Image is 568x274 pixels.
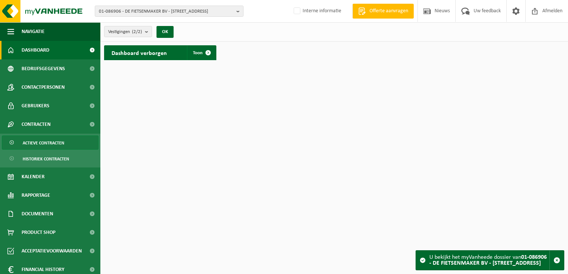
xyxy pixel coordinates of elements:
span: Contracten [22,115,51,134]
a: Historiek contracten [2,151,99,166]
a: Toon [187,45,216,60]
span: Dashboard [22,41,49,59]
button: OK [156,26,174,38]
span: Vestigingen [108,26,142,37]
count: (2/2) [132,29,142,34]
span: Toon [193,50,203,55]
span: Contactpersonen [22,78,65,97]
span: Offerte aanvragen [368,7,410,15]
label: Interne informatie [292,6,341,17]
span: Gebruikers [22,97,49,115]
button: 01-086906 - DE FIETSENMAKER BV - [STREET_ADDRESS] [95,6,243,17]
span: Documenten [22,205,53,223]
strong: 01-086906 - DE FIETSENMAKER BV - [STREET_ADDRESS] [429,254,547,266]
button: Vestigingen(2/2) [104,26,152,37]
div: U bekijkt het myVanheede dossier van [429,251,549,270]
span: Product Shop [22,223,55,242]
span: 01-086906 - DE FIETSENMAKER BV - [STREET_ADDRESS] [99,6,233,17]
span: Acceptatievoorwaarden [22,242,82,260]
span: Navigatie [22,22,45,41]
a: Offerte aanvragen [352,4,414,19]
span: Rapportage [22,186,50,205]
span: Historiek contracten [23,152,69,166]
span: Kalender [22,167,45,186]
a: Actieve contracten [2,136,99,150]
h2: Dashboard verborgen [104,45,174,60]
span: Actieve contracten [23,136,64,150]
span: Bedrijfsgegevens [22,59,65,78]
